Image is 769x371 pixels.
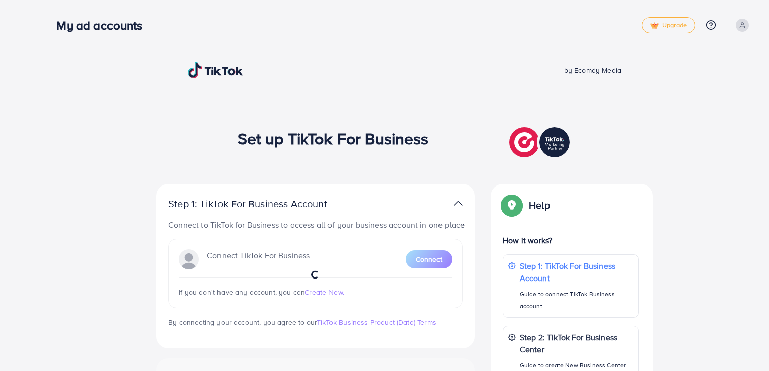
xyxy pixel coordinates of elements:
img: TikTok [188,62,243,78]
h3: My ad accounts [56,18,150,33]
p: Step 2: TikTok For Business Center [520,331,633,355]
a: tickUpgrade [642,17,695,33]
h1: Set up TikTok For Business [238,129,429,148]
img: TikTok partner [509,125,572,160]
img: TikTok partner [454,196,463,211]
p: Step 1: TikTok For Business Account [520,260,633,284]
img: Popup guide [503,196,521,214]
p: Help [529,199,550,211]
p: Guide to connect TikTok Business account [520,288,633,312]
img: tick [650,22,659,29]
span: Upgrade [650,22,687,29]
p: Step 1: TikTok For Business Account [168,198,359,210]
p: How it works? [503,234,639,246]
span: by Ecomdy Media [564,65,621,75]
